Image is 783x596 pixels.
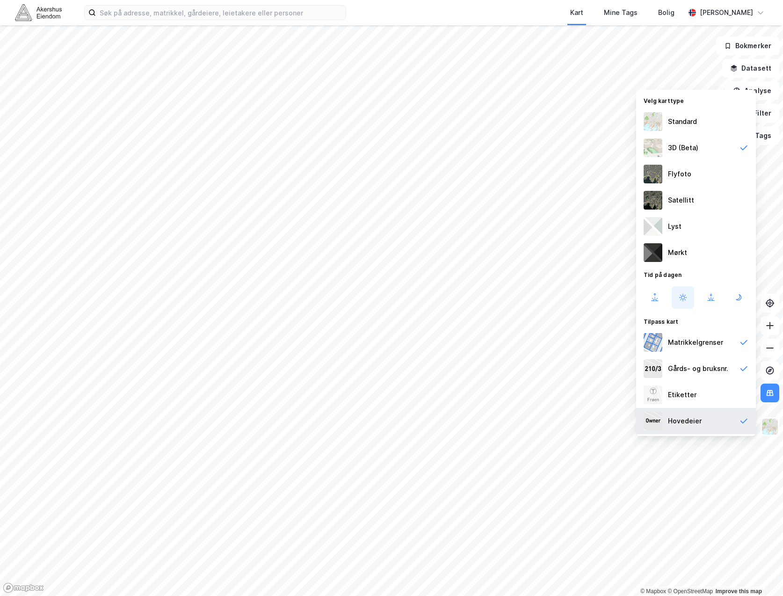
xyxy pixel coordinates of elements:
button: Analyse [725,81,779,100]
img: luj3wr1y2y3+OchiMxRmMxRlscgabnMEmZ7DJGWxyBpucwSZnsMkZbHIGm5zBJmewyRlscgabnMEmZ7DJGWxyBpucwSZnsMkZ... [644,217,662,236]
img: cadastreBorders.cfe08de4b5ddd52a10de.jpeg [644,333,662,352]
img: Z [761,418,779,436]
div: Bolig [658,7,674,18]
img: nCdM7BzjoCAAAAAElFTkSuQmCC [644,243,662,262]
div: Hovedeier [668,415,702,427]
div: Gårds- og bruksnr. [668,363,728,374]
img: cadastreKeys.547ab17ec502f5a4ef2b.jpeg [644,359,662,378]
div: Kart [570,7,583,18]
div: Tilpass kart [636,313,756,329]
a: Mapbox homepage [3,582,44,593]
div: Kontrollprogram for chat [736,551,783,596]
div: Satellitt [668,195,694,206]
a: Improve this map [716,588,762,595]
img: akershus-eiendom-logo.9091f326c980b4bce74ccdd9f866810c.svg [15,4,62,21]
div: Lyst [668,221,681,232]
div: Velg karttype [636,92,756,109]
div: Mørkt [668,247,687,258]
div: Tid på dagen [636,266,756,283]
div: 3D (Beta) [668,142,698,153]
a: OpenStreetMap [667,588,713,595]
div: [PERSON_NAME] [700,7,753,18]
div: Etiketter [668,389,696,400]
iframe: Chat Widget [736,551,783,596]
img: Z [644,138,662,157]
img: Z [644,112,662,131]
div: Flyfoto [668,168,691,180]
button: Datasett [722,59,779,78]
div: Mine Tags [604,7,638,18]
img: Z [644,165,662,183]
button: Tags [736,126,779,145]
div: Standard [668,116,697,127]
div: Matrikkelgrenser [668,337,723,348]
img: 9k= [644,191,662,210]
button: Filter [734,104,779,123]
img: Z [644,385,662,404]
img: majorOwner.b5e170eddb5c04bfeeff.jpeg [644,412,662,430]
a: Mapbox [640,588,666,595]
input: Søk på adresse, matrikkel, gårdeiere, leietakere eller personer [96,6,346,20]
button: Bokmerker [716,36,779,55]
